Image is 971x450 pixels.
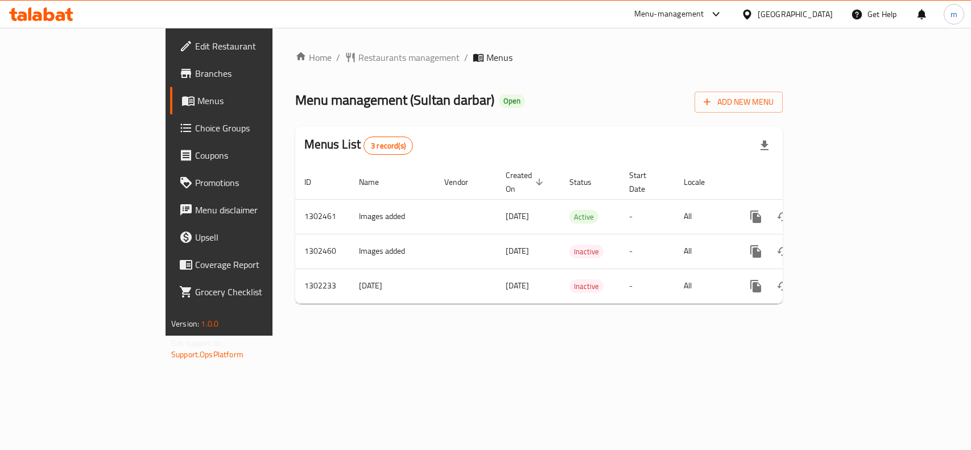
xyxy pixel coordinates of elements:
button: Change Status [770,273,797,300]
a: Branches [170,60,328,87]
li: / [336,51,340,64]
span: Inactive [569,280,604,293]
span: Coverage Report [195,258,319,271]
span: [DATE] [506,209,529,224]
div: Inactive [569,279,604,293]
div: Total records count [363,137,413,155]
span: Add New Menu [704,95,774,109]
a: Menus [170,87,328,114]
span: 1.0.0 [201,316,218,331]
span: Get support on: [171,336,224,350]
span: m [951,8,957,20]
span: Status [569,175,606,189]
a: Coupons [170,142,328,169]
span: Menus [197,94,319,108]
div: [GEOGRAPHIC_DATA] [758,8,833,20]
a: Grocery Checklist [170,278,328,305]
h2: Menus List [304,136,413,155]
span: Version: [171,316,199,331]
span: Promotions [195,176,319,189]
span: Inactive [569,245,604,258]
td: - [620,234,675,269]
span: Menu disclaimer [195,203,319,217]
a: Upsell [170,224,328,251]
a: Restaurants management [345,51,460,64]
td: All [675,234,733,269]
span: Created On [506,168,547,196]
a: Support.OpsPlatform [171,347,243,362]
span: Locale [684,175,720,189]
td: [DATE] [350,269,435,303]
span: Grocery Checklist [195,285,319,299]
td: - [620,199,675,234]
button: more [742,203,770,230]
button: Change Status [770,238,797,265]
span: Menu management ( Sultan darbar ) [295,87,494,113]
span: [DATE] [506,278,529,293]
a: Menu disclaimer [170,196,328,224]
span: Start Date [629,168,661,196]
th: Actions [733,165,861,200]
span: 3 record(s) [364,141,412,151]
a: Promotions [170,169,328,196]
span: ID [304,175,326,189]
button: Change Status [770,203,797,230]
li: / [464,51,468,64]
td: All [675,269,733,303]
div: Open [499,94,525,108]
span: Choice Groups [195,121,319,135]
td: - [620,269,675,303]
td: All [675,199,733,234]
a: Coverage Report [170,251,328,278]
a: Choice Groups [170,114,328,142]
button: more [742,238,770,265]
td: Images added [350,199,435,234]
span: Vendor [444,175,483,189]
span: Edit Restaurant [195,39,319,53]
span: Branches [195,67,319,80]
table: enhanced table [295,165,861,304]
span: Coupons [195,148,319,162]
span: [DATE] [506,243,529,258]
td: Images added [350,234,435,269]
div: Export file [751,132,778,159]
span: Name [359,175,394,189]
span: Open [499,96,525,106]
button: more [742,273,770,300]
span: Upsell [195,230,319,244]
nav: breadcrumb [295,51,783,64]
div: Active [569,210,598,224]
span: Restaurants management [358,51,460,64]
span: Menus [486,51,513,64]
div: Menu-management [634,7,704,21]
a: Edit Restaurant [170,32,328,60]
button: Add New Menu [695,92,783,113]
span: Active [569,210,598,224]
